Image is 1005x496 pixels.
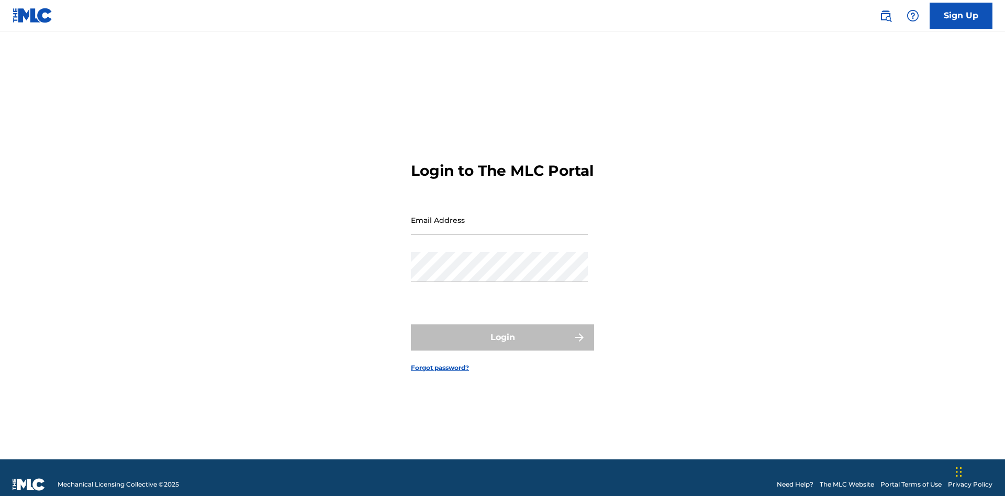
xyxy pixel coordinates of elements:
a: Portal Terms of Use [880,480,942,489]
div: Drag [956,456,962,488]
img: MLC Logo [13,8,53,23]
a: Public Search [875,5,896,26]
img: logo [13,478,45,491]
h3: Login to The MLC Portal [411,162,594,180]
a: Privacy Policy [948,480,992,489]
a: Forgot password? [411,363,469,373]
div: Help [902,5,923,26]
a: Need Help? [777,480,813,489]
a: Sign Up [930,3,992,29]
img: search [879,9,892,22]
iframe: Chat Widget [953,446,1005,496]
span: Mechanical Licensing Collective © 2025 [58,480,179,489]
img: help [907,9,919,22]
a: The MLC Website [820,480,874,489]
